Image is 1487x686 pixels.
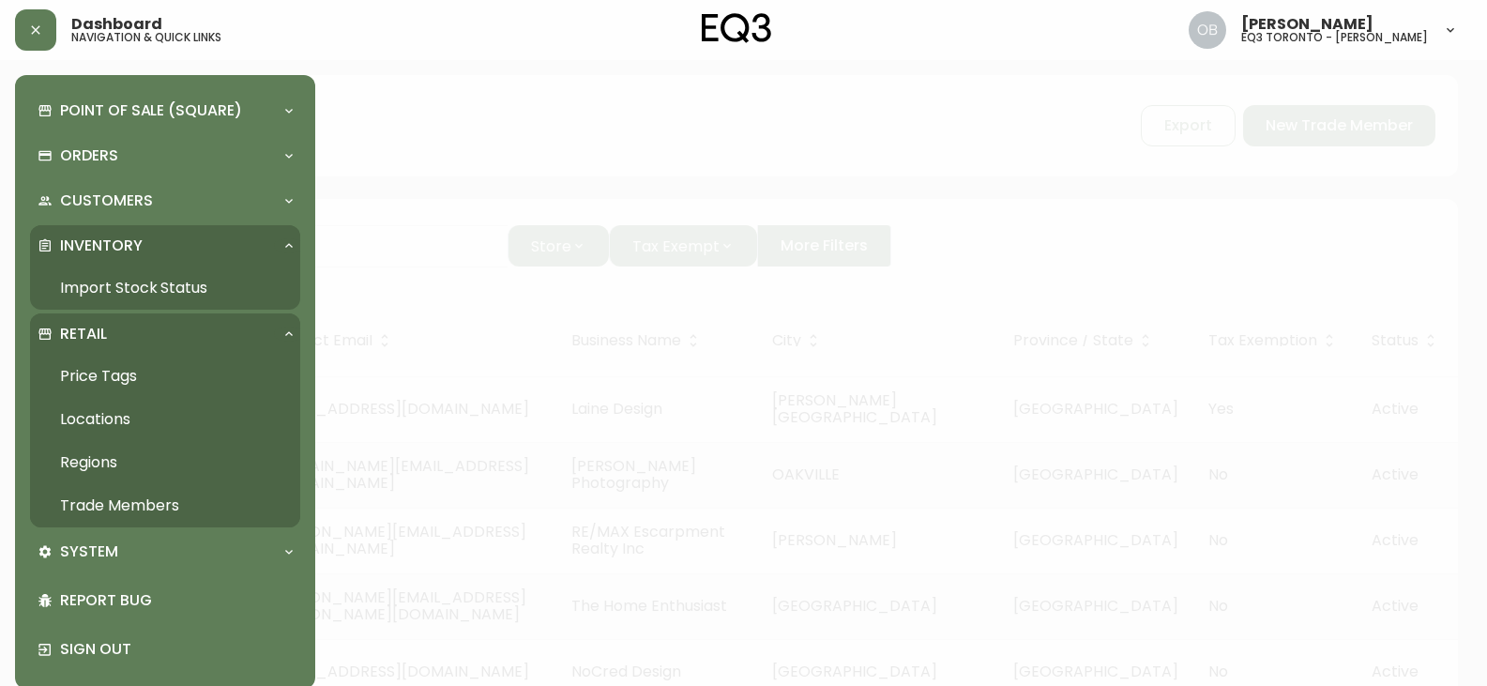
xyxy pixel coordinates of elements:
div: Orders [30,135,300,176]
p: Report Bug [60,590,293,611]
div: Inventory [30,225,300,267]
p: Orders [60,145,118,166]
a: Regions [30,441,300,484]
h5: eq3 toronto - [PERSON_NAME] [1241,32,1428,43]
a: Trade Members [30,484,300,527]
div: System [30,531,300,572]
p: System [60,541,118,562]
img: logo [702,13,771,43]
span: [PERSON_NAME] [1241,17,1373,32]
div: Retail [30,313,300,355]
p: Customers [60,191,153,211]
span: Dashboard [71,17,162,32]
div: Sign Out [30,625,300,674]
a: Import Stock Status [30,267,300,310]
div: Customers [30,180,300,221]
p: Sign Out [60,639,293,660]
p: Retail [60,324,107,344]
a: Price Tags [30,355,300,398]
p: Inventory [60,236,143,256]
p: Point of Sale (Square) [60,100,242,121]
a: Locations [30,398,300,441]
div: Point of Sale (Square) [30,90,300,131]
div: Report Bug [30,576,300,625]
h5: navigation & quick links [71,32,221,43]
img: 8e0065c524da89c5c924d5ed86cfe468 [1189,11,1226,49]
